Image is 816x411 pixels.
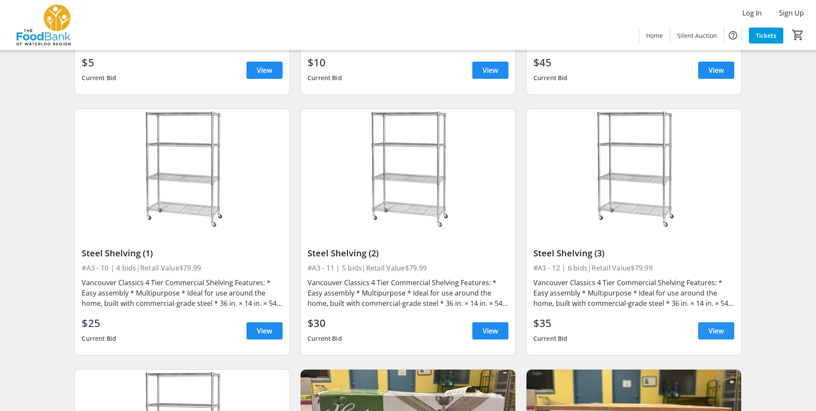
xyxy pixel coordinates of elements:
[483,326,498,336] span: View
[756,31,776,40] span: Tickets
[677,31,717,40] span: Silent Auction
[82,315,116,331] div: $25
[724,27,742,44] button: Help
[742,8,762,18] span: Log In
[472,62,508,79] a: View
[698,62,734,79] a: View
[308,70,342,86] div: Current Bid
[533,262,734,274] div: #A3 - 12 | 6 bids | Retail Value $79.99
[736,6,769,20] button: Log In
[749,28,783,44] a: Tickets
[790,27,806,43] button: Cart
[708,65,724,75] span: View
[82,277,283,308] div: Vancouver Classics 4 Tier Commercial Shelving Features: * Easy assembly * Multipurpose * Ideal fo...
[527,109,741,230] img: Steel Shelving (3)
[82,70,116,86] div: Current Bid
[708,326,724,336] span: View
[779,8,804,18] span: Sign Up
[308,55,342,70] div: $10
[639,28,670,44] a: Home
[533,331,568,346] div: Current Bid
[472,322,508,339] a: View
[533,70,568,86] div: Current Bid
[670,28,724,44] a: Silent Auction
[533,248,734,258] div: Steel Shelving (3)
[246,62,283,79] a: View
[82,331,116,346] div: Current Bid
[257,65,272,75] span: View
[308,277,508,308] div: Vancouver Classics 4 Tier Commercial Shelving Features: * Easy assembly * Multipurpose * Ideal fo...
[75,109,289,230] img: Steel Shelving (1)
[483,65,498,75] span: View
[82,262,283,274] div: #A3 - 10 | 4 bids | Retail Value $79.99
[257,326,272,336] span: View
[533,277,734,308] div: Vancouver Classics 4 Tier Commercial Shelving Features: * Easy assembly * Multipurpose * Ideal fo...
[301,109,515,230] img: Steel Shelving (2)
[5,3,82,47] img: The Food Bank of Waterloo Region's Logo
[82,55,116,70] div: $5
[308,248,508,258] div: Steel Shelving (2)
[308,262,508,274] div: #A3 - 11 | 5 bids | Retail Value $79.99
[308,315,342,331] div: $30
[82,248,283,258] div: Steel Shelving (1)
[533,315,568,331] div: $35
[698,322,734,339] a: View
[533,55,568,70] div: $45
[308,331,342,346] div: Current Bid
[772,6,811,20] button: Sign Up
[646,31,663,40] span: Home
[246,322,283,339] a: View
